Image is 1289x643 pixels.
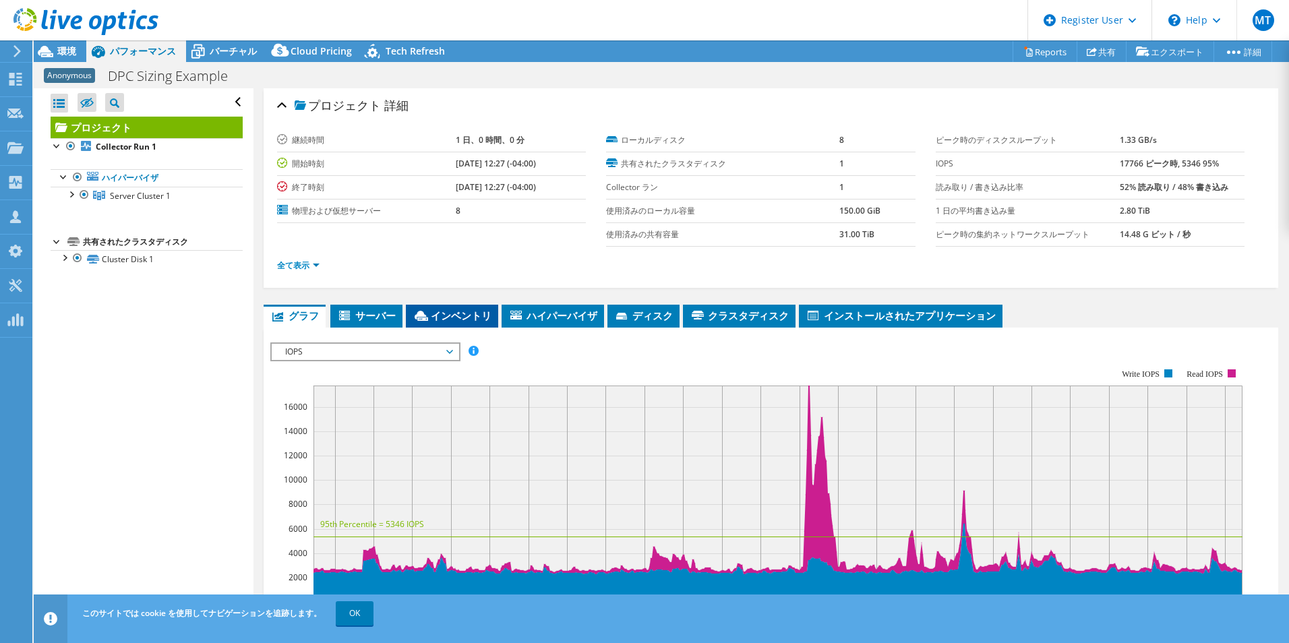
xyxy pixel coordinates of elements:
[606,228,839,241] label: 使用済みの共有容量
[51,187,243,204] a: Server Cluster 1
[456,181,536,193] b: [DATE] 12:27 (-04:00)
[936,204,1120,218] label: 1 日の平均書き込み量
[295,99,381,113] span: プロジェクト
[456,134,524,146] b: 1 日、0 時間、0 分
[210,44,257,57] span: バーチャル
[839,158,844,169] b: 1
[82,607,322,619] span: このサイトでは cookie を使用してナビゲーションを追跡します。
[1213,41,1272,62] a: 詳細
[284,474,307,485] text: 10000
[936,157,1120,171] label: IOPS
[278,344,452,360] span: IOPS
[102,69,249,84] h1: DPC Sizing Example
[1077,41,1127,62] a: 共有
[284,450,307,461] text: 12000
[456,158,536,169] b: [DATE] 12:27 (-04:00)
[1120,181,1228,193] b: 52% 読み取り / 48% 書き込み
[320,518,424,530] text: 95th Percentile = 5346 IOPS
[386,44,445,57] span: Tech Refresh
[277,181,456,194] label: 終了時刻
[606,157,839,171] label: 共有されたクラスタディスク
[1120,205,1150,216] b: 2.80 TiB
[1253,9,1274,31] span: MT
[289,572,307,583] text: 2000
[839,228,874,240] b: 31.00 TiB
[1013,41,1077,62] a: Reports
[839,181,844,193] b: 1
[337,309,396,322] span: サーバー
[614,309,673,322] span: ディスク
[1120,158,1219,169] b: 17766 ピーク時, 5346 95%
[806,309,996,322] span: インストールされたアプリケーション
[51,169,243,187] a: ハイパーバイザ
[284,401,307,412] text: 16000
[83,234,243,250] div: 共有されたクラスタディスク
[606,181,839,194] label: Collector ラン
[277,204,456,218] label: 物理および仮想サーバー
[289,498,307,510] text: 8000
[384,97,409,113] span: 詳細
[57,44,76,57] span: 環境
[1122,369,1160,379] text: Write IOPS
[839,134,844,146] b: 8
[936,181,1120,194] label: 読み取り / 書き込み比率
[51,117,243,138] a: プロジェクト
[277,157,456,171] label: 開始時刻
[936,228,1120,241] label: ピーク時の集約ネットワークスループット
[277,133,456,147] label: 継続時間
[606,133,839,147] label: ローカルディスク
[291,44,352,57] span: Cloud Pricing
[284,425,307,437] text: 14000
[289,523,307,534] text: 6000
[1126,41,1214,62] a: エクスポート
[110,190,171,202] span: Server Cluster 1
[51,250,243,268] a: Cluster Disk 1
[1120,228,1191,240] b: 14.48 G ビット / 秒
[839,205,880,216] b: 150.00 GiB
[1120,134,1157,146] b: 1.33 GB/s
[690,309,789,322] span: クラスタディスク
[936,133,1120,147] label: ピーク時のディスクスループット
[51,138,243,156] a: Collector Run 1
[456,205,460,216] b: 8
[413,309,491,322] span: インベントリ
[96,141,156,152] b: Collector Run 1
[508,309,597,322] span: ハイパーバイザ
[270,309,319,322] span: グラフ
[1187,369,1223,379] text: Read IOPS
[277,259,320,271] a: 全て表示
[110,44,176,57] span: パフォーマンス
[606,204,839,218] label: 使用済みのローカル容量
[1168,14,1180,26] svg: \n
[336,601,373,625] a: OK
[289,547,307,559] text: 4000
[44,68,95,83] span: Anonymous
